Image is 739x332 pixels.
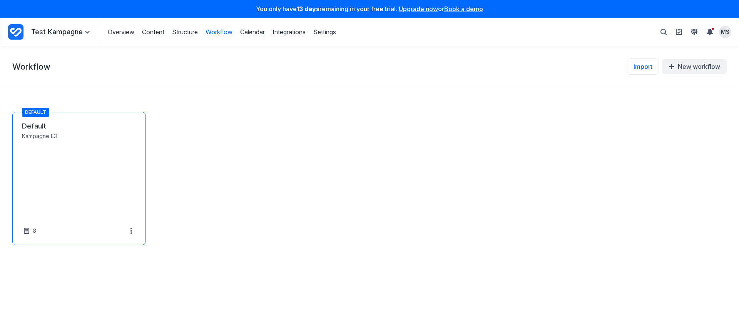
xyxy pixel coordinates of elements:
div: Default workflow [12,112,145,245]
summary: View Notifications [704,26,719,38]
a: Book a demo [444,5,483,13]
button: Toggle search bar [657,26,670,38]
span: Default [22,108,49,117]
a: Project Dashboard [8,23,23,41]
span: MS [721,28,729,35]
button: View set up guide [673,26,685,38]
a: Import [627,58,659,75]
a: Upgrade now [399,5,438,13]
a: Workflow [206,28,232,36]
h1: Workflow [12,61,50,72]
strong: 13 days [297,5,319,13]
summary: View profile menu [719,26,731,38]
p: You only have remaining in your free trial. or [5,5,734,13]
summary: More options for Default [127,226,136,235]
a: Content [142,28,164,36]
a: 8 [22,226,38,235]
a: Structure [172,28,198,36]
button: View People & Groups [688,26,701,38]
a: Overview [108,28,134,36]
a: Settings [313,28,336,36]
summary: Test Kampagne [31,27,92,37]
a: Integrations [273,28,306,36]
a: Calendar [240,28,265,36]
a: Default [22,122,136,131]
